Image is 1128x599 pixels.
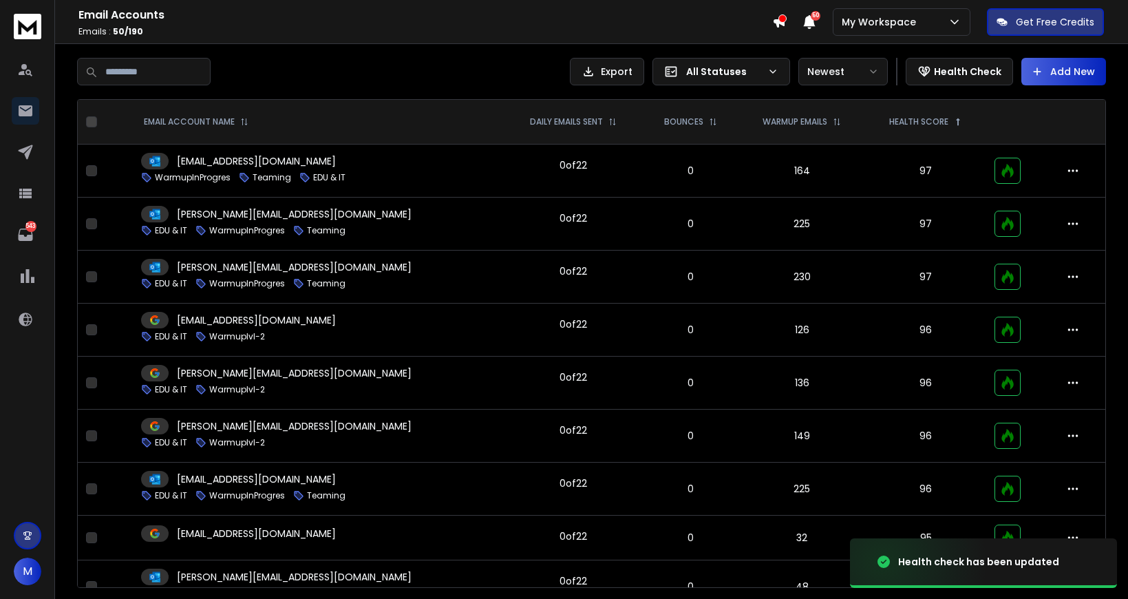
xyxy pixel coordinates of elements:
[209,225,285,236] p: WarmupInProgres
[209,384,265,395] p: Warmuplvl-2
[898,555,1059,569] div: Health check has been updated
[738,304,866,357] td: 126
[651,482,730,496] p: 0
[177,154,336,168] p: [EMAIL_ADDRESS][DOMAIN_NAME]
[209,278,285,289] p: WarmupInProgres
[811,11,820,21] span: 50
[307,490,345,501] p: Teaming
[842,15,922,29] p: My Workspace
[209,490,285,501] p: WarmupInProgres
[155,437,187,448] p: EDU & IT
[560,158,587,172] div: 0 of 22
[651,217,730,231] p: 0
[738,463,866,516] td: 225
[560,370,587,384] div: 0 of 22
[560,264,587,278] div: 0 of 22
[987,8,1104,36] button: Get Free Credits
[866,410,986,463] td: 96
[686,65,762,78] p: All Statuses
[738,357,866,410] td: 136
[177,527,336,540] p: [EMAIL_ADDRESS][DOMAIN_NAME]
[763,116,827,127] p: WARMUP EMAILS
[866,357,986,410] td: 96
[307,278,345,289] p: Teaming
[560,476,587,490] div: 0 of 22
[177,313,336,327] p: [EMAIL_ADDRESS][DOMAIN_NAME]
[530,116,603,127] p: DAILY EMAILS SENT
[866,198,986,251] td: 97
[906,58,1013,85] button: Health Check
[177,207,412,221] p: [PERSON_NAME][EMAIL_ADDRESS][DOMAIN_NAME]
[144,116,248,127] div: EMAIL ACCOUNT NAME
[155,225,187,236] p: EDU & IT
[253,172,291,183] p: Teaming
[155,172,231,183] p: WarmupInProgres
[651,164,730,178] p: 0
[934,65,1001,78] p: Health Check
[25,221,36,232] p: 543
[177,472,336,486] p: [EMAIL_ADDRESS][DOMAIN_NAME]
[14,558,41,585] button: M
[155,278,187,289] p: EDU & IT
[651,429,730,443] p: 0
[866,304,986,357] td: 96
[209,331,265,342] p: Warmuplvl-2
[560,423,587,437] div: 0 of 22
[1016,15,1094,29] p: Get Free Credits
[113,25,143,37] span: 50 / 190
[651,531,730,545] p: 0
[738,516,866,560] td: 32
[155,490,187,501] p: EDU & IT
[798,58,888,85] button: Newest
[12,221,39,249] a: 543
[738,145,866,198] td: 164
[651,376,730,390] p: 0
[866,251,986,304] td: 97
[78,7,772,23] h1: Email Accounts
[866,145,986,198] td: 97
[307,225,345,236] p: Teaming
[155,331,187,342] p: EDU & IT
[738,198,866,251] td: 225
[177,260,412,274] p: [PERSON_NAME][EMAIL_ADDRESS][DOMAIN_NAME]
[651,580,730,593] p: 0
[209,437,265,448] p: Warmuplvl-2
[177,570,412,584] p: [PERSON_NAME][EMAIL_ADDRESS][DOMAIN_NAME]
[866,516,986,560] td: 95
[570,58,644,85] button: Export
[664,116,703,127] p: BOUNCES
[177,366,412,380] p: [PERSON_NAME][EMAIL_ADDRESS][DOMAIN_NAME]
[560,317,587,331] div: 0 of 22
[560,529,587,543] div: 0 of 22
[1021,58,1106,85] button: Add New
[560,574,587,588] div: 0 of 22
[560,211,587,225] div: 0 of 22
[738,410,866,463] td: 149
[889,116,948,127] p: HEALTH SCORE
[866,463,986,516] td: 96
[78,26,772,37] p: Emails :
[651,270,730,284] p: 0
[738,251,866,304] td: 230
[651,323,730,337] p: 0
[313,172,345,183] p: EDU & IT
[155,384,187,395] p: EDU & IT
[177,419,412,433] p: [PERSON_NAME][EMAIL_ADDRESS][DOMAIN_NAME]
[14,14,41,39] img: logo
